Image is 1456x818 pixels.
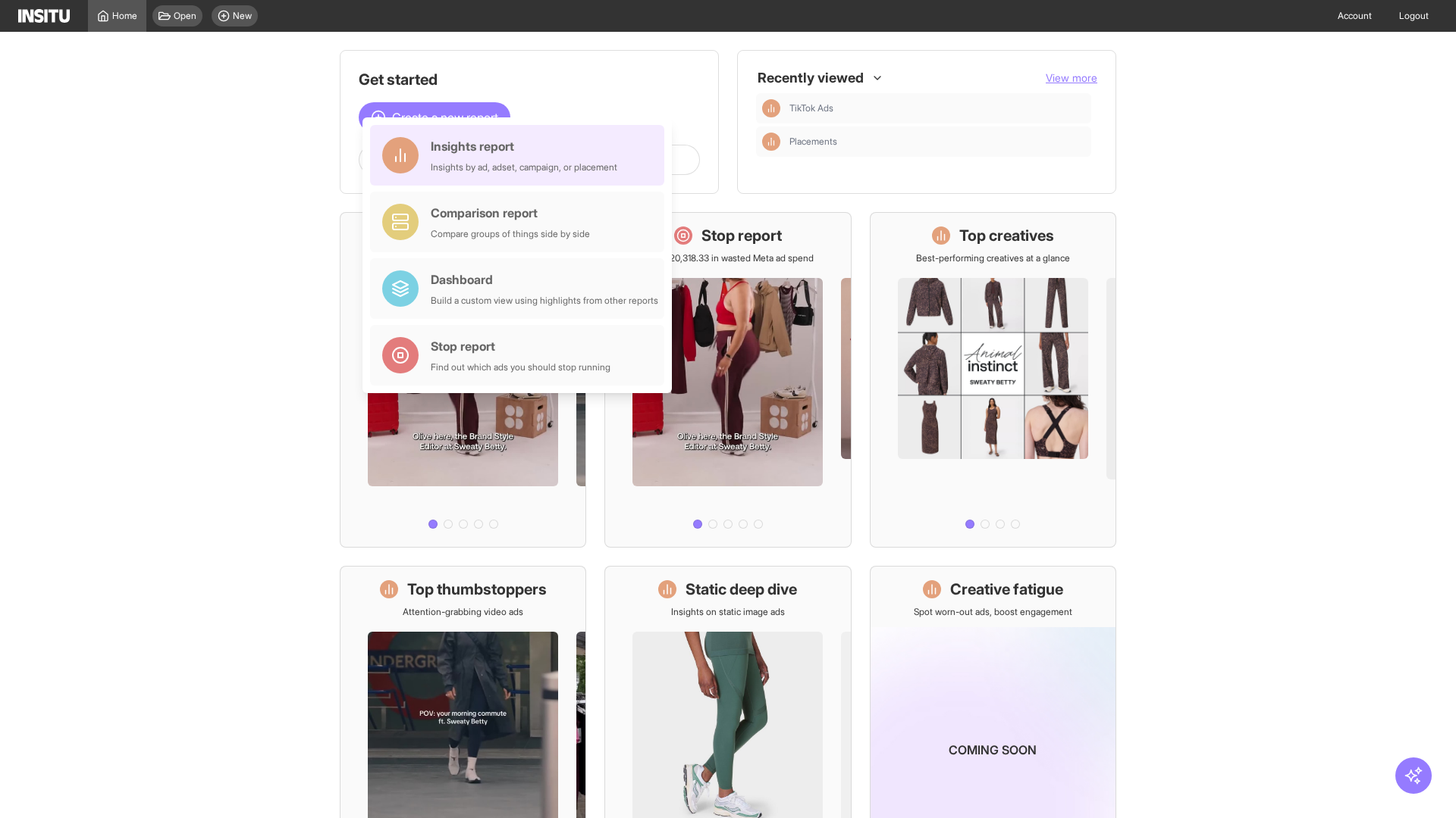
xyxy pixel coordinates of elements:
[870,212,1116,548] a: Top creativesBest-performing creatives at a glance
[233,10,252,22] span: New
[431,161,617,173] div: Insights by ad, adset, campaign, or placement
[916,252,1070,264] p: Best-performing creatives at a glance
[789,102,1085,114] span: TikTok Ads
[340,212,586,548] a: What's live nowSee all active ads instantly
[431,295,658,307] div: Build a custom view using highlights from other reports
[431,361,610,373] div: Find out which ads you should stop running
[431,204,590,222] div: Comparison report
[403,606,523,618] p: Attention-grabbing video ads
[789,136,837,148] span: Placements
[431,228,590,240] div: Compare groups of things side by side
[431,137,617,155] div: Insights report
[392,108,498,126] span: Create a new report
[789,136,1085,148] span: Placements
[359,102,510,133] button: Create a new report
[671,606,785,618] p: Insights on static image ads
[18,9,70,23] img: Logo
[112,10,137,22] span: Home
[431,337,610,355] div: Stop report
[407,579,547,600] h1: Top thumbstoppers
[431,270,658,289] div: Dashboard
[1046,70,1097,86] button: View more
[604,212,851,548] a: Stop reportSave £20,318.33 in wasted Meta ad spend
[789,102,833,114] span: TikTok Ads
[642,252,814,264] p: Save £20,318.33 in wasted Meta ad spend
[359,69,700,90] h1: Get started
[1046,71,1097,84] span: View more
[174,10,196,22] span: Open
[959,225,1054,246] h1: Top creatives
[701,225,782,246] h1: Stop report
[762,99,780,117] div: Insights
[762,133,780,151] div: Insights
[686,579,797,600] h1: Static deep dive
